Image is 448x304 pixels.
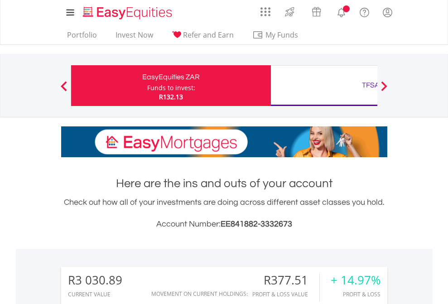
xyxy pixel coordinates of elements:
div: Profit & Loss [331,291,381,297]
div: Check out how all of your investments are doing across different asset classes you hold. [61,196,387,231]
a: FAQ's and Support [353,2,376,20]
img: grid-menu-icon.svg [260,7,270,17]
h3: Account Number: [61,218,387,231]
a: AppsGrid [255,2,276,17]
button: Next [375,86,393,95]
a: Notifications [330,2,353,20]
a: Portfolio [63,30,101,44]
a: Invest Now [112,30,157,44]
div: R3 030.89 [68,274,122,287]
div: EasyEquities ZAR [77,71,265,83]
img: vouchers-v2.svg [309,5,324,19]
a: Refer and Earn [168,30,237,44]
div: Funds to invest: [147,83,195,92]
img: EasyEquities_Logo.png [81,5,176,20]
span: My Funds [252,29,312,41]
button: Previous [55,86,73,95]
div: Profit & Loss Value [252,291,319,297]
div: R377.51 [252,274,319,287]
img: EasyMortage Promotion Banner [61,126,387,157]
a: Vouchers [303,2,330,19]
a: Home page [79,2,176,20]
div: CURRENT VALUE [68,291,122,297]
div: Movement on Current Holdings: [151,291,248,297]
span: Refer and Earn [183,30,234,40]
a: My Profile [376,2,399,22]
span: EE841882-3332673 [221,220,292,228]
span: R132.13 [159,92,183,101]
img: thrive-v2.svg [282,5,297,19]
h1: Here are the ins and outs of your account [61,175,387,192]
div: + 14.97% [331,274,381,287]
